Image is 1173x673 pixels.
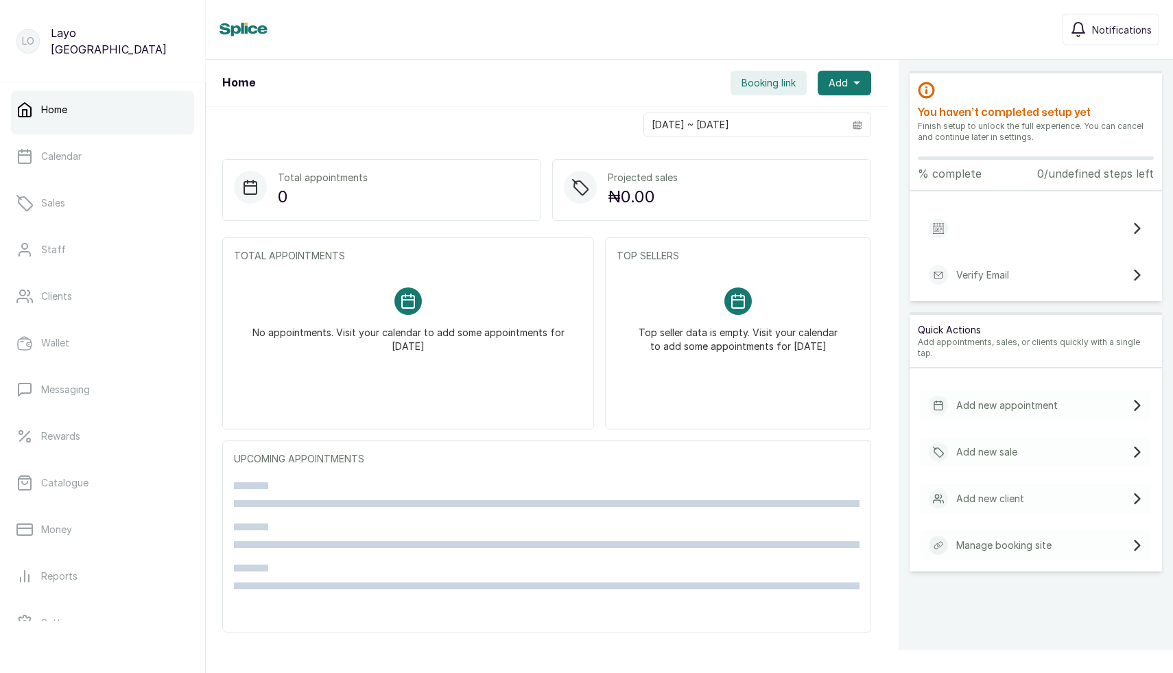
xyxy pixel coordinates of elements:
[1092,23,1152,37] span: Notifications
[853,120,862,130] svg: calendar
[11,370,194,409] a: Messaging
[11,324,194,362] a: Wallet
[742,76,796,90] span: Booking link
[234,249,582,263] p: TOTAL APPOINTMENTS
[41,150,82,163] p: Calendar
[956,445,1017,459] p: Add new sale
[731,71,807,95] button: Booking link
[11,604,194,642] a: Settings
[41,336,69,350] p: Wallet
[41,290,72,303] p: Clients
[608,185,678,209] p: ₦0.00
[608,171,678,185] p: Projected sales
[11,231,194,269] a: Staff
[918,121,1154,143] p: Finish setup to unlock the full experience. You can cancel and continue later in settings.
[11,91,194,129] a: Home
[41,429,80,443] p: Rewards
[11,184,194,222] a: Sales
[278,171,368,185] p: Total appointments
[11,464,194,502] a: Catalogue
[51,25,189,58] p: Layo [GEOGRAPHIC_DATA]
[234,452,860,466] p: UPCOMING APPOINTMENTS
[250,315,566,353] p: No appointments. Visit your calendar to add some appointments for [DATE]
[918,337,1154,359] p: Add appointments, sales, or clients quickly with a single tap.
[41,569,78,583] p: Reports
[41,523,72,536] p: Money
[11,557,194,595] a: Reports
[41,103,67,117] p: Home
[22,34,34,48] p: LO
[11,510,194,549] a: Money
[41,196,65,210] p: Sales
[1037,165,1154,182] p: 0/undefined steps left
[829,76,848,90] span: Add
[918,104,1154,121] h2: You haven’t completed setup yet
[918,323,1154,337] p: Quick Actions
[956,539,1052,552] p: Manage booking site
[41,476,88,490] p: Catalogue
[11,137,194,176] a: Calendar
[956,492,1024,506] p: Add new client
[644,113,844,137] input: Select date
[41,243,66,257] p: Staff
[11,417,194,456] a: Rewards
[633,315,843,353] p: Top seller data is empty. Visit your calendar to add some appointments for [DATE]
[918,165,982,182] p: % complete
[41,616,80,630] p: Settings
[222,75,255,91] h1: Home
[41,383,90,397] p: Messaging
[11,277,194,316] a: Clients
[278,185,368,209] p: 0
[617,249,860,263] p: TOP SELLERS
[1063,14,1159,45] button: Notifications
[818,71,871,95] button: Add
[956,399,1058,412] p: Add new appointment
[956,268,1009,282] p: Verify Email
